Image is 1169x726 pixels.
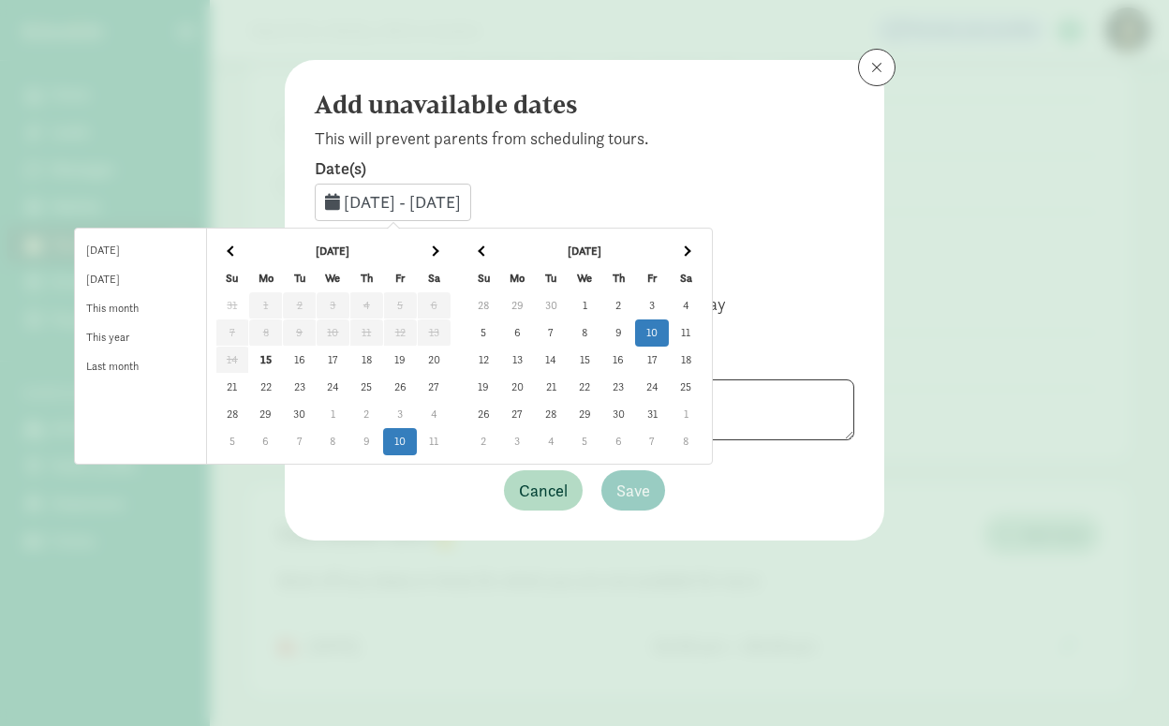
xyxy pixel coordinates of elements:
td: 9 [349,428,383,455]
th: Sa [669,265,703,292]
td: 27 [500,401,534,428]
iframe: Chat Widget [1075,636,1169,726]
td: 28 [215,401,249,428]
th: We [317,265,350,292]
td: 9 [601,319,635,347]
td: 31 [635,401,669,428]
td: 26 [466,401,500,428]
td: 18 [349,347,383,374]
td: 11 [669,319,703,347]
td: 3 [635,292,669,319]
button: Cancel [504,470,583,511]
td: 25 [349,374,383,401]
th: Mo [249,265,283,292]
td: 4 [669,292,703,319]
li: Last month [75,352,206,381]
td: 24 [317,374,350,401]
td: 18 [669,347,703,374]
td: 15 [568,347,601,374]
p: This will prevent parents from scheduling tours. [315,127,854,150]
td: 26 [383,374,417,401]
td: 20 [500,374,534,401]
td: 27 [417,374,451,401]
td: 4 [417,401,451,428]
td: 5 [215,428,249,455]
li: This year [75,323,206,352]
td: 4 [534,428,568,455]
td: 23 [601,374,635,401]
li: [DATE] [75,236,206,265]
td: 8 [669,428,703,455]
th: [DATE] [500,238,669,265]
td: 21 [215,374,249,401]
td: 17 [635,347,669,374]
td: 22 [249,374,283,401]
span: [DATE] - [DATE] [344,191,461,213]
td: 15 [249,347,283,374]
td: 10 [383,428,417,455]
td: 10 [635,319,669,347]
td: 19 [466,374,500,401]
td: 3 [383,401,417,428]
td: 13 [500,347,534,374]
li: [DATE] [75,265,206,294]
li: This month [75,294,206,323]
td: 19 [383,347,417,374]
td: 7 [283,428,317,455]
td: 29 [500,292,534,319]
th: Th [349,265,383,292]
td: 1 [568,292,601,319]
th: Su [215,265,249,292]
th: Tu [283,265,317,292]
td: 1 [317,401,350,428]
td: 11 [417,428,451,455]
td: 30 [601,401,635,428]
td: 2 [349,401,383,428]
td: 24 [635,374,669,401]
span: Save [616,478,650,503]
td: 8 [568,319,601,347]
th: Fr [635,265,669,292]
th: Sa [417,265,451,292]
label: Date(s) [315,157,854,180]
td: 6 [500,319,534,347]
td: 12 [466,347,500,374]
td: 17 [317,347,350,374]
h4: Add unavailable dates [315,90,839,120]
td: 28 [534,401,568,428]
th: We [568,265,601,292]
td: 5 [568,428,601,455]
td: 8 [317,428,350,455]
td: 2 [601,292,635,319]
span: Cancel [519,478,568,503]
td: 2 [466,428,500,455]
td: 6 [249,428,283,455]
td: 25 [669,374,703,401]
th: Fr [383,265,417,292]
td: 29 [568,401,601,428]
td: 7 [534,319,568,347]
td: 16 [601,347,635,374]
button: Save [601,470,665,511]
td: 3 [500,428,534,455]
th: [DATE] [249,238,417,265]
td: 23 [283,374,317,401]
td: 29 [249,401,283,428]
th: Tu [534,265,568,292]
td: 5 [466,319,500,347]
td: 14 [534,347,568,374]
td: 28 [466,292,500,319]
td: 7 [635,428,669,455]
th: Su [466,265,500,292]
td: 1 [669,401,703,428]
td: 30 [283,401,317,428]
th: Th [601,265,635,292]
td: 20 [417,347,451,374]
td: 22 [568,374,601,401]
td: 30 [534,292,568,319]
th: Mo [500,265,534,292]
td: 6 [601,428,635,455]
td: 16 [283,347,317,374]
td: 21 [534,374,568,401]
